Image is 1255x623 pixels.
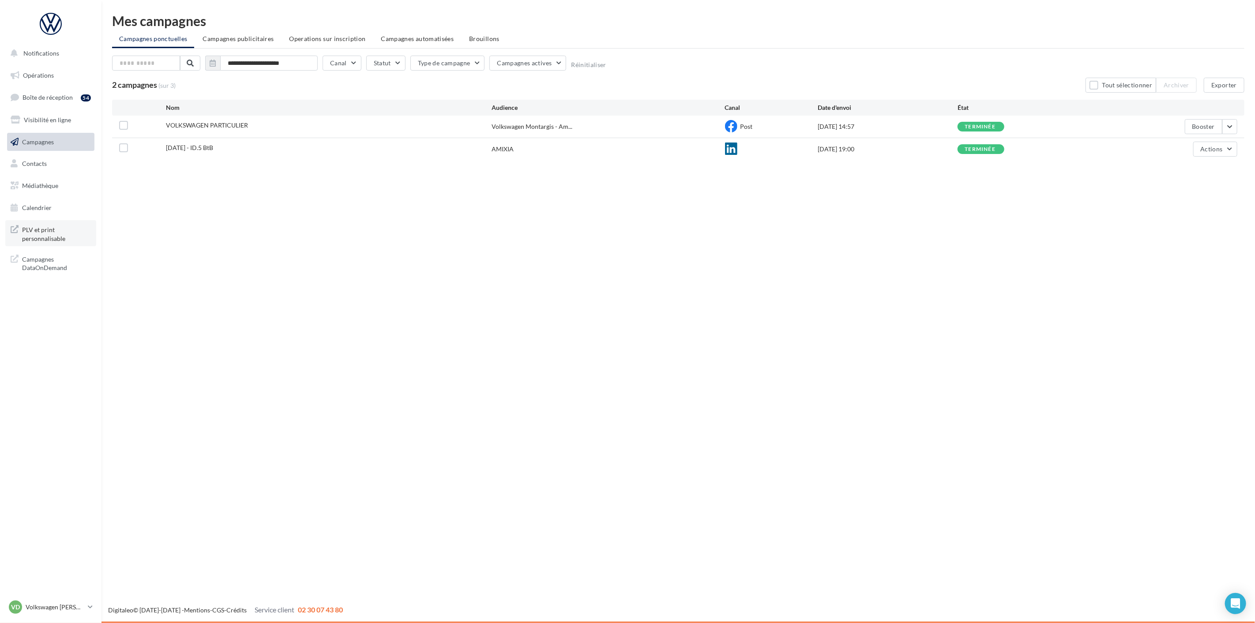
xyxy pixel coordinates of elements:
div: terminée [965,124,996,130]
a: Calendrier [5,199,96,217]
button: Réinitialiser [571,61,606,68]
span: Visibilité en ligne [24,116,71,124]
span: Calendrier [22,204,52,211]
span: Campagnes DataOnDemand [22,253,91,272]
a: Opérations [5,66,96,85]
div: Open Intercom Messenger [1225,593,1246,614]
span: Service client [255,605,294,614]
div: Nom [166,103,492,112]
button: Tout sélectionner [1086,78,1156,93]
button: Archiver [1156,78,1197,93]
span: 02 30 07 43 80 [298,605,343,614]
div: [DATE] 19:00 [818,145,958,154]
span: Operations sur inscription [289,35,365,42]
a: Visibilité en ligne [5,111,96,129]
button: Booster [1185,119,1222,134]
a: CGS [212,606,224,614]
div: [DATE] 14:57 [818,122,958,131]
span: Campagnes publicitaires [203,35,274,42]
span: Notifications [23,49,59,57]
span: Post [740,123,753,130]
a: Crédits [226,606,247,614]
span: Contacts [22,160,47,167]
span: Opérations [23,71,54,79]
p: Volkswagen [PERSON_NAME] [26,603,84,612]
div: terminée [965,146,996,152]
span: Actions [1201,145,1223,153]
div: AMIXIA [492,145,514,154]
span: © [DATE]-[DATE] - - - [108,606,343,614]
span: VOLKSWAGEN PARTICULIER [166,121,248,129]
span: VD [11,603,20,612]
div: État [958,103,1097,112]
div: Canal [725,103,818,112]
button: Canal [323,56,361,71]
span: Volkswagen Montargis - Am... [492,122,573,131]
a: Mentions [184,606,210,614]
button: Type de campagne [410,56,485,71]
button: Notifications [5,44,93,63]
span: Campagnes automatisées [381,35,454,42]
button: Statut [366,56,406,71]
button: Campagnes actives [489,56,566,71]
span: Campagnes [22,138,54,145]
span: 09/10/24 - ID.5 BtB [166,144,213,151]
a: Médiathèque [5,176,96,195]
div: Mes campagnes [112,14,1244,27]
span: Médiathèque [22,182,58,189]
span: PLV et print personnalisable [22,224,91,243]
span: Campagnes actives [497,59,552,67]
span: Boîte de réception [23,94,73,101]
a: Campagnes [5,133,96,151]
a: Campagnes DataOnDemand [5,250,96,276]
div: Date d'envoi [818,103,958,112]
button: Exporter [1204,78,1244,93]
a: VD Volkswagen [PERSON_NAME] [7,599,94,615]
a: PLV et print personnalisable [5,220,96,246]
div: Audience [492,103,725,112]
div: 54 [81,94,91,101]
button: Actions [1193,142,1237,157]
a: Contacts [5,154,96,173]
a: Boîte de réception54 [5,88,96,107]
span: Brouillons [469,35,500,42]
a: Digitaleo [108,606,133,614]
span: 2 campagnes [112,80,157,90]
span: (sur 3) [158,81,176,90]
